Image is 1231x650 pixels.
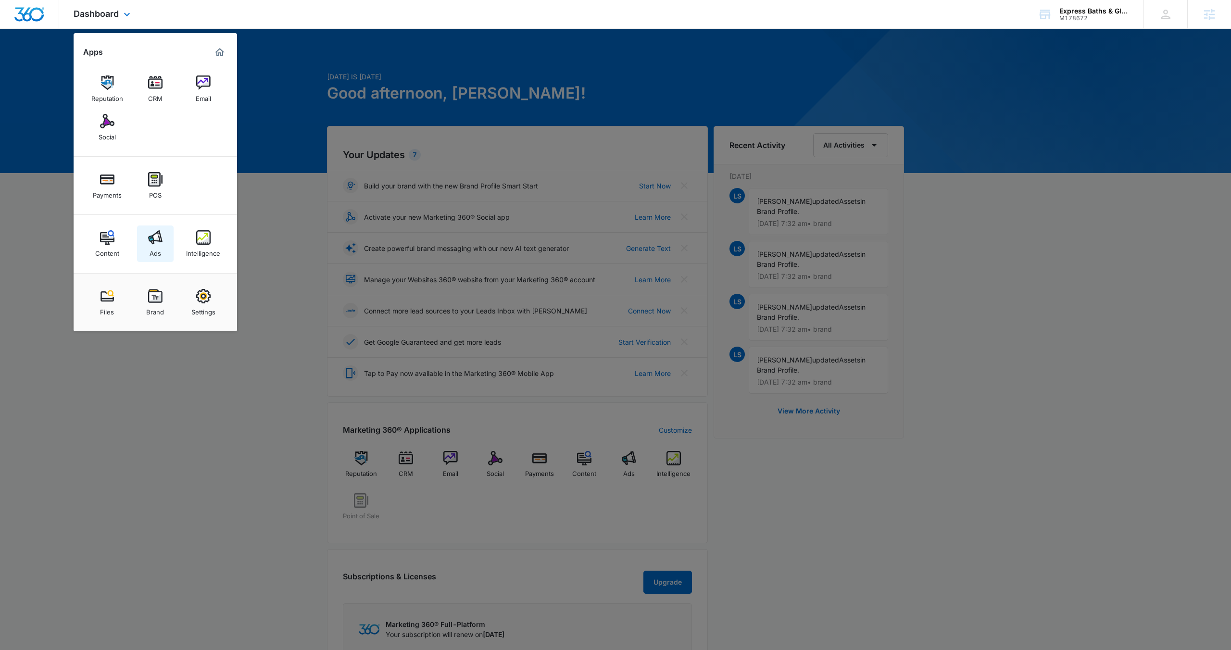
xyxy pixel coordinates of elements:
[96,56,103,63] img: tab_keywords_by_traffic_grey.svg
[26,56,34,63] img: tab_domain_overview_orange.svg
[148,90,163,102] div: CRM
[1059,7,1130,15] div: account name
[137,284,174,321] a: Brand
[146,303,164,316] div: Brand
[89,225,126,262] a: Content
[1059,15,1130,22] div: account id
[93,187,122,199] div: Payments
[150,245,161,257] div: Ads
[137,71,174,107] a: CRM
[83,48,103,57] h2: Apps
[15,15,23,23] img: logo_orange.svg
[100,303,114,316] div: Files
[89,71,126,107] a: Reputation
[137,225,174,262] a: Ads
[106,57,162,63] div: Keywords by Traffic
[185,225,222,262] a: Intelligence
[27,15,47,23] div: v 4.0.25
[149,187,162,199] div: POS
[137,167,174,204] a: POS
[37,57,86,63] div: Domain Overview
[212,45,227,60] a: Marketing 360® Dashboard
[191,303,215,316] div: Settings
[89,109,126,146] a: Social
[185,71,222,107] a: Email
[74,9,119,19] span: Dashboard
[15,25,23,33] img: website_grey.svg
[185,284,222,321] a: Settings
[99,128,116,141] div: Social
[89,284,126,321] a: Files
[186,245,220,257] div: Intelligence
[25,25,106,33] div: Domain: [DOMAIN_NAME]
[196,90,211,102] div: Email
[95,245,119,257] div: Content
[91,90,123,102] div: Reputation
[89,167,126,204] a: Payments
